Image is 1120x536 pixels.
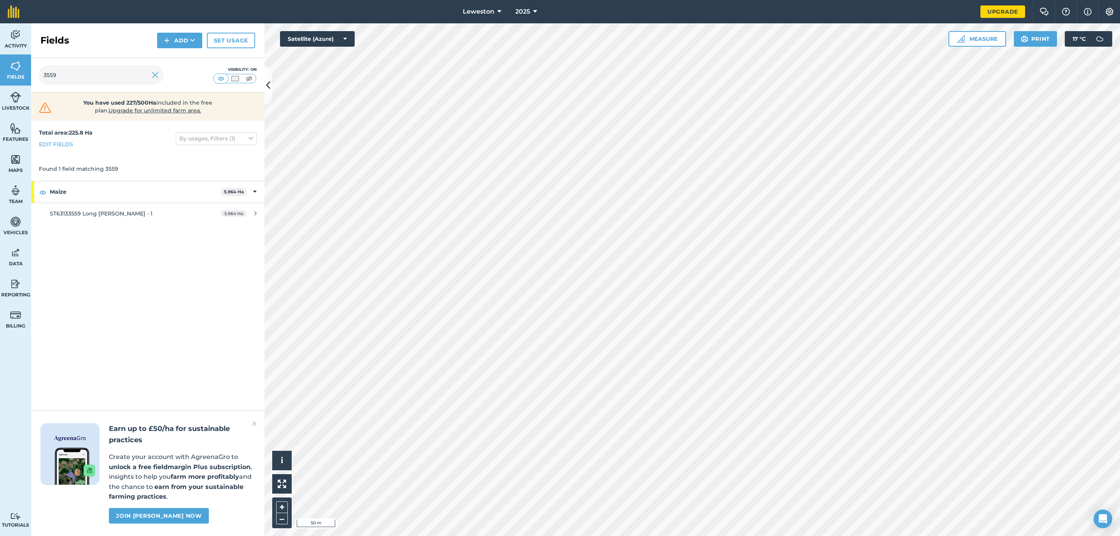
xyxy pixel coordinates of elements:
[948,31,1006,47] button: Measure
[244,75,254,82] img: svg+xml;base64,PHN2ZyB4bWxucz0iaHR0cDovL3d3dy53My5vcmcvMjAwMC9zdmciIHdpZHRoPSI1MCIgaGVpZ2h0PSI0MC...
[39,140,73,149] a: Edit fields
[957,35,965,43] img: Ruler icon
[40,34,69,47] h2: Fields
[152,70,159,80] img: svg+xml;base64,PHN2ZyB4bWxucz0iaHR0cDovL3d3dy53My5vcmcvMjAwMC9zdmciIHdpZHRoPSIyMiIgaGVpZ2h0PSIzMC...
[37,99,258,114] a: You have used 227/500Haincluded in the free plan.Upgrade for unlimited farm area.
[230,75,240,82] img: svg+xml;base64,PHN2ZyB4bWxucz0iaHR0cDovL3d3dy53My5vcmcvMjAwMC9zdmciIHdpZHRoPSI1MCIgaGVpZ2h0PSI0MC...
[213,67,257,73] div: Visibility: On
[10,91,21,103] img: svg+xml;base64,PD94bWwgdmVyc2lvbj0iMS4wIiBlbmNvZGluZz0idXRmLTgiPz4KPCEtLSBHZW5lcmF0b3I6IEFkb2JlIE...
[157,33,202,48] button: Add
[1061,8,1071,16] img: A question mark icon
[10,123,21,134] img: svg+xml;base64,PHN2ZyB4bWxucz0iaHR0cDovL3d3dy53My5vcmcvMjAwMC9zdmciIHdpZHRoPSI1NiIgaGVpZ2h0PSI2MC...
[1105,8,1114,16] img: A cog icon
[281,455,283,465] span: i
[207,33,255,48] a: Set usage
[463,7,494,16] span: Leweston
[1092,31,1108,47] img: svg+xml;base64,PD94bWwgdmVyc2lvbj0iMS4wIiBlbmNvZGluZz0idXRmLTgiPz4KPCEtLSBHZW5lcmF0b3I6IEFkb2JlIE...
[1021,34,1028,44] img: svg+xml;base64,PHN2ZyB4bWxucz0iaHR0cDovL3d3dy53My5vcmcvMjAwMC9zdmciIHdpZHRoPSIxOSIgaGVpZ2h0PSIyNC...
[252,419,257,428] img: svg+xml;base64,PHN2ZyB4bWxucz0iaHR0cDovL3d3dy53My5vcmcvMjAwMC9zdmciIHdpZHRoPSIyMiIgaGVpZ2h0PSIzMC...
[221,210,247,217] span: 5.964 Ha
[171,473,239,480] strong: farm more profitably
[10,60,21,72] img: svg+xml;base64,PHN2ZyB4bWxucz0iaHR0cDovL3d3dy53My5vcmcvMjAwMC9zdmciIHdpZHRoPSI1NiIgaGVpZ2h0PSI2MC...
[109,452,255,502] p: Create your account with AgreenaGro to , insights to help you and the chance to .
[39,66,163,84] input: Search
[108,107,201,114] span: Upgrade for unlimited farm area.
[31,203,264,224] a: ST63133559 Long [PERSON_NAME] - 15.964 Ha
[37,102,53,114] img: svg+xml;base64,PHN2ZyB4bWxucz0iaHR0cDovL3d3dy53My5vcmcvMjAwMC9zdmciIHdpZHRoPSIzMiIgaGVpZ2h0PSIzMC...
[50,210,152,217] span: ST63133559 Long [PERSON_NAME] - 1
[10,513,21,520] img: svg+xml;base64,PD94bWwgdmVyc2lvbj0iMS4wIiBlbmNvZGluZz0idXRmLTgiPz4KPCEtLSBHZW5lcmF0b3I6IEFkb2JlIE...
[280,31,355,47] button: Satellite (Azure)
[55,448,95,485] img: Screenshot of the Gro app
[1084,7,1092,16] img: svg+xml;base64,PHN2ZyB4bWxucz0iaHR0cDovL3d3dy53My5vcmcvMjAwMC9zdmciIHdpZHRoPSIxNyIgaGVpZ2h0PSIxNy...
[980,5,1025,18] a: Upgrade
[10,154,21,165] img: svg+xml;base64,PHN2ZyB4bWxucz0iaHR0cDovL3d3dy53My5vcmcvMjAwMC9zdmciIHdpZHRoPSI1NiIgaGVpZ2h0PSI2MC...
[1065,31,1112,47] button: 17 °C
[109,508,208,524] a: Join [PERSON_NAME] now
[272,451,292,470] button: i
[65,99,231,114] span: included in the free plan .
[10,278,21,290] img: svg+xml;base64,PD94bWwgdmVyc2lvbj0iMS4wIiBlbmNvZGluZz0idXRmLTgiPz4KPCEtLSBHZW5lcmF0b3I6IEFkb2JlIE...
[1073,31,1086,47] span: 17 ° C
[1094,510,1112,528] div: Open Intercom Messenger
[8,5,19,18] img: fieldmargin Logo
[276,501,288,513] button: +
[224,189,244,194] strong: 5.964 Ha
[109,483,243,501] strong: earn from your sustainable farming practices
[10,185,21,196] img: svg+xml;base64,PD94bWwgdmVyc2lvbj0iMS4wIiBlbmNvZGluZz0idXRmLTgiPz4KPCEtLSBHZW5lcmF0b3I6IEFkb2JlIE...
[39,187,46,197] img: svg+xml;base64,PHN2ZyB4bWxucz0iaHR0cDovL3d3dy53My5vcmcvMjAwMC9zdmciIHdpZHRoPSIxOCIgaGVpZ2h0PSIyNC...
[278,480,286,488] img: Four arrows, one pointing top left, one top right, one bottom right and the last bottom left
[109,423,255,446] h2: Earn up to £50/ha for sustainable practices
[31,181,264,202] div: Maize5.964 Ha
[10,309,21,321] img: svg+xml;base64,PD94bWwgdmVyc2lvbj0iMS4wIiBlbmNvZGluZz0idXRmLTgiPz4KPCEtLSBHZW5lcmF0b3I6IEFkb2JlIE...
[109,463,250,471] strong: unlock a free fieldmargin Plus subscription
[10,247,21,259] img: svg+xml;base64,PD94bWwgdmVyc2lvbj0iMS4wIiBlbmNvZGluZz0idXRmLTgiPz4KPCEtLSBHZW5lcmF0b3I6IEFkb2JlIE...
[10,216,21,228] img: svg+xml;base64,PD94bWwgdmVyc2lvbj0iMS4wIiBlbmNvZGluZz0idXRmLTgiPz4KPCEtLSBHZW5lcmF0b3I6IEFkb2JlIE...
[39,129,93,136] strong: Total area : 225.8 Ha
[31,157,264,181] div: Found 1 field matching 3559
[1014,31,1057,47] button: Print
[164,36,170,45] img: svg+xml;base64,PHN2ZyB4bWxucz0iaHR0cDovL3d3dy53My5vcmcvMjAwMC9zdmciIHdpZHRoPSIxNCIgaGVpZ2h0PSIyNC...
[276,513,288,524] button: –
[10,29,21,41] img: svg+xml;base64,PD94bWwgdmVyc2lvbj0iMS4wIiBlbmNvZGluZz0idXRmLTgiPz4KPCEtLSBHZW5lcmF0b3I6IEFkb2JlIE...
[50,181,220,202] strong: Maize
[176,132,257,145] button: By usages, Filters (1)
[216,75,226,82] img: svg+xml;base64,PHN2ZyB4bWxucz0iaHR0cDovL3d3dy53My5vcmcvMjAwMC9zdmciIHdpZHRoPSI1MCIgaGVpZ2h0PSI0MC...
[515,7,530,16] span: 2025
[83,99,156,106] strong: You have used 227/500Ha
[1039,8,1049,16] img: Two speech bubbles overlapping with the left bubble in the forefront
